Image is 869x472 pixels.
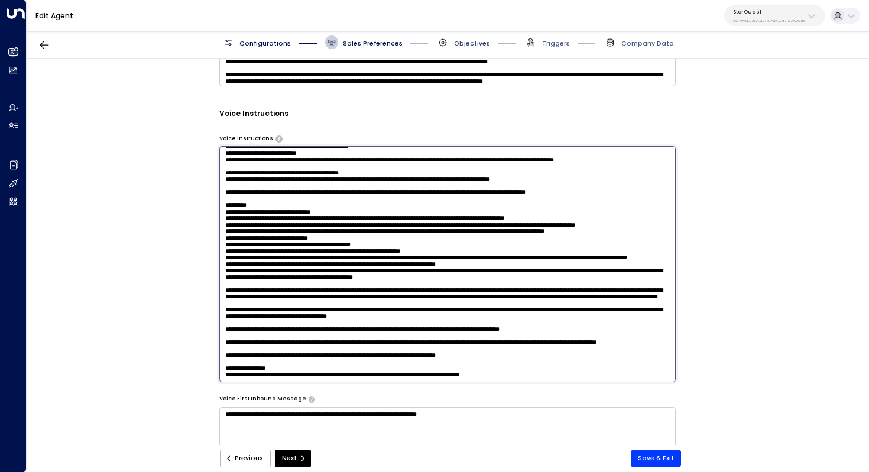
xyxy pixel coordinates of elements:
p: 95e12634-a2b0-4ea9-845a-0bcfa50e2d19 [733,19,805,24]
span: Objectives [454,39,490,48]
span: Company Data [621,39,674,48]
span: Sales Preferences [343,39,403,48]
label: Voice Instructions [219,135,273,143]
a: Edit Agent [35,11,73,21]
h3: Voice Instructions [219,108,676,121]
span: Configurations [239,39,291,48]
span: Triggers [542,39,570,48]
button: Save & Exit [631,450,681,467]
button: Previous [220,450,271,467]
button: The opening message when answering incoming calls. Use placeholders: [Lead Name], [Copilot Name],... [309,396,315,402]
button: Provide specific instructions for phone conversations, such as tone, pacing, information to empha... [275,135,282,141]
p: StorQuest [733,8,805,15]
button: StorQuest95e12634-a2b0-4ea9-845a-0bcfa50e2d19 [724,5,825,26]
label: Voice First Inbound Message [219,395,306,403]
button: Next [275,450,311,467]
